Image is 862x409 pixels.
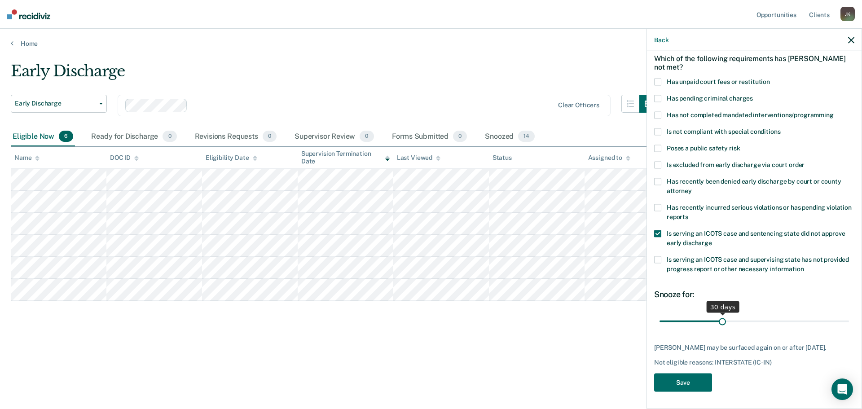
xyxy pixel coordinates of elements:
[89,127,178,147] div: Ready for Discharge
[163,131,176,142] span: 0
[293,127,376,147] div: Supervisor Review
[14,154,40,162] div: Name
[263,131,277,142] span: 0
[493,154,512,162] div: Status
[11,127,75,147] div: Eligible Now
[11,40,851,48] a: Home
[654,343,854,351] div: [PERSON_NAME] may be surfaced again on or after [DATE].
[654,47,854,78] div: Which of the following requirements has [PERSON_NAME] not met?
[7,9,50,19] img: Recidiviz
[15,100,96,107] span: Early Discharge
[667,161,805,168] span: Is excluded from early discharge via court order
[667,203,852,220] span: Has recently incurred serious violations or has pending violation reports
[390,127,469,147] div: Forms Submitted
[654,373,712,391] button: Save
[654,359,854,366] div: Not eligible reasons: INTERSTATE (IC-IN)
[667,177,841,194] span: Has recently been denied early discharge by court or county attorney
[667,94,753,101] span: Has pending criminal charges
[654,36,668,44] button: Back
[193,127,278,147] div: Revisions Requests
[518,131,535,142] span: 14
[397,154,440,162] div: Last Viewed
[453,131,467,142] span: 0
[667,78,770,85] span: Has unpaid court fees or restitution
[667,111,834,118] span: Has not completed mandated interventions/programming
[840,7,855,21] div: J K
[59,131,73,142] span: 6
[667,255,849,272] span: Is serving an ICOTS case and supervising state has not provided progress report or other necessar...
[483,127,537,147] div: Snoozed
[206,154,257,162] div: Eligibility Date
[558,101,599,109] div: Clear officers
[667,229,845,246] span: Is serving an ICOTS case and sentencing state did not approve early discharge
[11,62,657,88] div: Early Discharge
[360,131,374,142] span: 0
[707,301,739,312] div: 30 days
[667,144,740,151] span: Poses a public safety risk
[301,150,390,165] div: Supervision Termination Date
[110,154,139,162] div: DOC ID
[831,378,853,400] div: Open Intercom Messenger
[588,154,630,162] div: Assigned to
[667,128,780,135] span: Is not compliant with special conditions
[654,289,854,299] div: Snooze for:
